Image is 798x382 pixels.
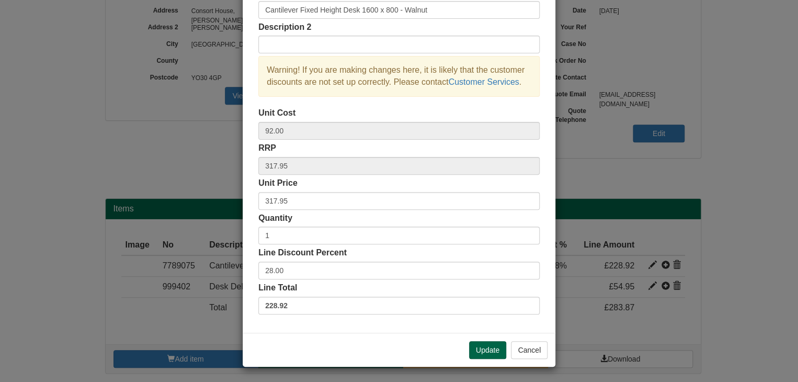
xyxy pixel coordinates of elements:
button: Cancel [511,341,548,359]
button: Update [469,341,506,359]
label: Unit Cost [258,107,295,119]
label: Unit Price [258,177,298,189]
label: Quantity [258,212,292,224]
div: Warning! If you are making changes here, it is likely that the customer discounts are not set up ... [258,56,540,97]
a: Customer Services [448,77,519,86]
label: 228.92 [258,297,540,314]
label: Description 2 [258,21,311,33]
label: RRP [258,142,276,154]
label: Line Discount Percent [258,247,347,259]
label: Line Total [258,282,297,294]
